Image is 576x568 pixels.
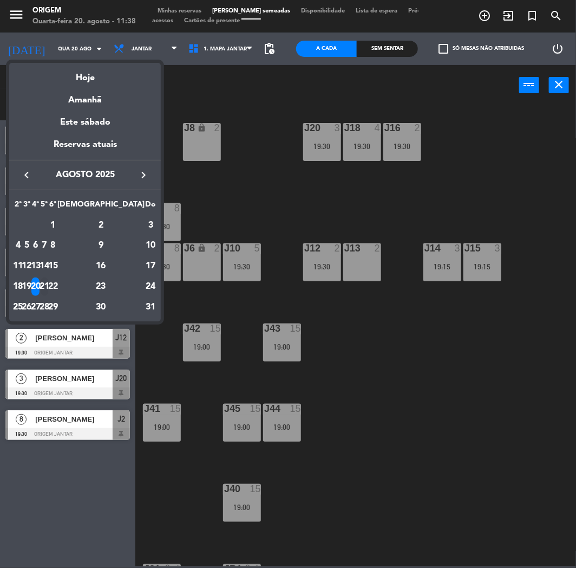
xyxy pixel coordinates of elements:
div: 25 [14,298,22,317]
div: 12 [23,257,31,275]
div: 16 [62,257,140,275]
td: 24 de agosto de 2025 [145,276,156,297]
td: 25 de agosto de 2025 [14,297,22,318]
div: 24 [145,277,156,296]
td: 21 de agosto de 2025 [40,276,49,297]
th: Terça-feira [22,198,31,215]
div: 30 [62,298,140,317]
td: 27 de agosto de 2025 [31,297,40,318]
div: 17 [145,257,156,275]
td: AGO [14,215,49,236]
td: 2 de agosto de 2025 [57,215,145,236]
div: 22 [49,277,57,296]
div: 19 [23,277,31,296]
div: 14 [41,257,49,275]
td: 7 de agosto de 2025 [40,236,49,256]
td: 13 de agosto de 2025 [31,256,40,276]
th: Quarta-feira [31,198,40,215]
div: 3 [145,216,156,235]
td: 8 de agosto de 2025 [49,236,57,256]
div: 7 [41,237,49,255]
div: 28 [41,298,49,317]
td: 19 de agosto de 2025 [22,276,31,297]
button: keyboard_arrow_left [17,168,36,182]
td: 1 de agosto de 2025 [49,215,57,236]
div: 8 [49,237,57,255]
td: 14 de agosto de 2025 [40,256,49,276]
div: 9 [62,237,140,255]
td: 29 de agosto de 2025 [49,297,57,318]
th: Domingo [145,198,156,215]
div: 20 [31,277,40,296]
td: 20 de agosto de 2025 [31,276,40,297]
td: 4 de agosto de 2025 [14,236,22,256]
th: Sexta-feira [49,198,57,215]
div: 31 [145,298,156,317]
div: 23 [62,277,140,296]
div: 26 [23,298,31,317]
th: Sábado [57,198,145,215]
td: 12 de agosto de 2025 [22,256,31,276]
td: 22 de agosto de 2025 [49,276,57,297]
div: 29 [49,298,57,317]
div: 18 [14,277,22,296]
td: 23 de agosto de 2025 [57,276,145,297]
div: 6 [31,237,40,255]
div: 15 [49,257,57,275]
td: 30 de agosto de 2025 [57,297,145,318]
div: 2 [62,216,140,235]
td: 11 de agosto de 2025 [14,256,22,276]
th: Quinta-feira [40,198,49,215]
td: 15 de agosto de 2025 [49,256,57,276]
td: 10 de agosto de 2025 [145,236,156,256]
td: 9 de agosto de 2025 [57,236,145,256]
td: 17 de agosto de 2025 [145,256,156,276]
td: 5 de agosto de 2025 [22,236,31,256]
div: 1 [49,216,57,235]
button: keyboard_arrow_right [134,168,153,182]
div: Hoje [9,63,161,85]
th: Segunda-feira [14,198,22,215]
i: keyboard_arrow_right [137,169,150,182]
div: 10 [145,237,156,255]
td: 6 de agosto de 2025 [31,236,40,256]
td: 16 de agosto de 2025 [57,256,145,276]
span: agosto 2025 [36,168,134,182]
div: 11 [14,257,22,275]
div: 4 [14,237,22,255]
div: 27 [31,298,40,317]
td: 18 de agosto de 2025 [14,276,22,297]
div: 5 [23,237,31,255]
div: 13 [31,257,40,275]
td: 31 de agosto de 2025 [145,297,156,318]
div: Reservas atuais [9,138,161,160]
i: keyboard_arrow_left [20,169,33,182]
td: 3 de agosto de 2025 [145,215,156,236]
div: Este sábado [9,107,161,138]
div: Amanhã [9,85,161,107]
td: 26 de agosto de 2025 [22,297,31,318]
div: 21 [41,277,49,296]
td: 28 de agosto de 2025 [40,297,49,318]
